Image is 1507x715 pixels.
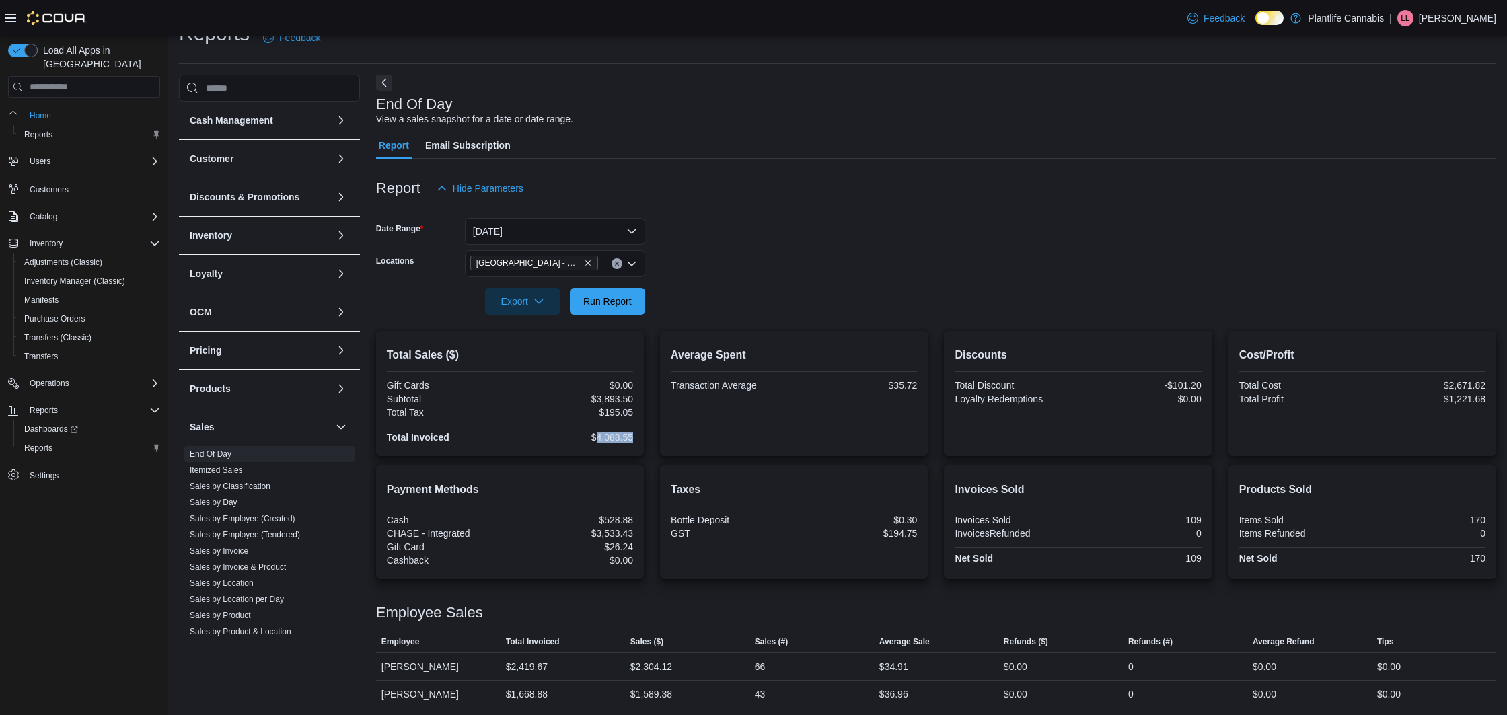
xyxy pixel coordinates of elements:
h3: Pricing [190,344,221,357]
a: Itemized Sales [190,465,243,475]
span: Load All Apps in [GEOGRAPHIC_DATA] [38,44,160,71]
span: End Of Day [190,449,231,459]
div: $0.00 [1253,658,1276,675]
div: Invoices Sold [955,515,1075,525]
a: Dashboards [13,420,166,439]
button: Inventory [3,234,166,253]
a: Customers [24,182,74,198]
div: Total Cost [1239,380,1360,391]
a: Sales by Classification [190,482,270,491]
span: Tips [1377,636,1393,647]
a: End Of Day [190,449,231,459]
h3: OCM [190,305,212,319]
div: Gift Cards [387,380,507,391]
div: $0.30 [797,515,917,525]
h3: Discounts & Promotions [190,190,299,204]
img: Cova [27,11,87,25]
p: | [1389,10,1392,26]
a: Sales by Invoice [190,546,248,556]
div: Items Sold [1239,515,1360,525]
strong: Net Sold [1239,553,1278,564]
div: [PERSON_NAME] [376,681,501,708]
a: Sales by Employee (Tendered) [190,530,300,539]
button: Catalog [3,207,166,226]
span: Transfers [19,348,160,365]
button: OCM [333,304,349,320]
div: Items Refunded [1239,528,1360,539]
span: [GEOGRAPHIC_DATA] - Mahogany Market [476,256,581,270]
a: Sales by Day [190,498,237,507]
h3: Loyalty [190,267,223,280]
h3: Sales [190,420,215,434]
button: Reports [3,401,166,420]
div: $0.00 [513,555,633,566]
a: Purchase Orders [19,311,91,327]
button: Inventory Manager (Classic) [13,272,166,291]
div: [PERSON_NAME] [376,653,501,680]
div: $0.00 [1377,686,1401,702]
div: $528.88 [513,515,633,525]
div: Sales [179,446,360,677]
span: Sales by Location per Day [190,594,284,605]
a: Settings [24,467,64,484]
div: Loyalty Redemptions [955,393,1075,404]
strong: Total Invoiced [387,432,449,443]
h2: Discounts [955,347,1201,363]
div: $1,589.38 [630,686,672,702]
span: Inventory Manager (Classic) [19,273,160,289]
button: Sales [333,419,349,435]
span: Sales by Invoice & Product [190,562,286,572]
strong: Net Sold [955,553,993,564]
span: Export [493,288,552,315]
button: Catalog [24,209,63,225]
span: Operations [30,378,69,389]
span: Transfers [24,351,58,362]
button: Discounts & Promotions [333,189,349,205]
span: Users [24,153,160,170]
span: Transfers (Classic) [24,332,91,343]
label: Date Range [376,223,424,234]
button: Purchase Orders [13,309,166,328]
a: Inventory Manager (Classic) [19,273,131,289]
a: Transfers [19,348,63,365]
span: LL [1401,10,1409,26]
div: 109 [1081,553,1202,564]
button: Reports [13,125,166,144]
h3: Inventory [190,229,232,242]
span: Sales by Product & Location [190,626,291,637]
span: Run Report [583,295,632,308]
button: Run Report [570,288,645,315]
button: Inventory [333,227,349,243]
h3: Employee Sales [376,605,483,621]
div: $4,088.55 [513,432,633,443]
a: Sales by Location [190,578,254,588]
a: Adjustments (Classic) [19,254,108,270]
span: Home [24,107,160,124]
button: Loyalty [333,266,349,282]
button: Manifests [13,291,166,309]
span: Customers [24,180,160,197]
a: Reports [19,440,58,456]
a: Sales by Location per Day [190,595,284,604]
span: Sales by Location [190,578,254,589]
a: Sales by Product [190,611,251,620]
a: Manifests [19,292,64,308]
span: Manifests [24,295,59,305]
button: Users [3,152,166,171]
h2: Total Sales ($) [387,347,633,363]
div: $0.00 [1253,686,1276,702]
span: Manifests [19,292,160,308]
button: Adjustments (Classic) [13,253,166,272]
div: View a sales snapshot for a date or date range. [376,112,573,126]
span: Email Subscription [425,132,511,159]
button: Pricing [333,342,349,359]
button: Users [24,153,56,170]
span: Dashboards [19,421,160,437]
div: Gift Card [387,541,507,552]
span: Reports [19,440,160,456]
span: Itemized Sales [190,465,243,476]
p: [PERSON_NAME] [1419,10,1496,26]
span: Calgary - Mahogany Market [470,256,598,270]
button: Products [333,381,349,397]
